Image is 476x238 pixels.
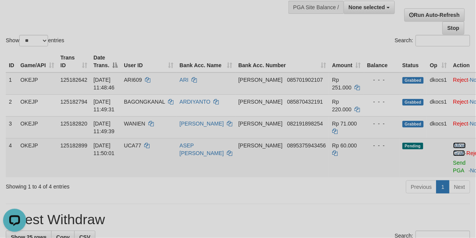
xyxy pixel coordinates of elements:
span: Rp 251.000 [332,77,352,91]
input: Search: [416,35,470,46]
span: ARI609 [124,77,142,83]
div: - - - [367,120,396,127]
a: [PERSON_NAME] [180,121,224,127]
a: Send PGA [453,160,466,174]
th: Bank Acc. Number: activate to sort column ascending [235,51,329,73]
div: - - - [367,142,396,149]
td: dkocs1 [427,73,450,95]
span: Rp 220.000 [332,99,352,112]
th: User ID: activate to sort column ascending [121,51,176,73]
a: Reject [453,99,469,105]
a: Reject [453,77,469,83]
td: OKEJP [17,138,57,177]
span: 125182899 [60,142,87,149]
th: Game/API: activate to sort column ascending [17,51,57,73]
th: Balance [364,51,399,73]
span: UCA77 [124,142,141,149]
td: 2 [6,94,17,116]
td: 3 [6,116,17,138]
span: Rp 60.000 [332,142,357,149]
span: [DATE] 11:50:01 [93,142,115,156]
th: Trans ID: activate to sort column ascending [57,51,90,73]
th: Op: activate to sort column ascending [427,51,450,73]
span: 125182642 [60,77,87,83]
td: dkocs1 [427,94,450,116]
span: WANIEN [124,121,145,127]
h1: Latest Withdraw [6,212,470,227]
td: 4 [6,138,17,177]
th: Date Trans.: activate to sort column descending [90,51,121,73]
a: Allow Grab [453,142,466,156]
span: Grabbed [403,121,424,127]
a: Stop [443,21,464,35]
a: Next [449,180,470,193]
span: [PERSON_NAME] [238,121,283,127]
select: Showentries [19,35,48,46]
th: ID [6,51,17,73]
a: Reject [453,121,469,127]
td: OKEJP [17,116,57,138]
span: Copy 085701902107 to clipboard [287,77,323,83]
label: Search: [395,35,470,46]
div: - - - [367,98,396,106]
th: Bank Acc. Name: activate to sort column ascending [176,51,235,73]
a: ASEP [PERSON_NAME] [180,142,224,156]
td: OKEJP [17,94,57,116]
span: None selected [349,4,385,10]
span: Grabbed [403,77,424,84]
span: [DATE] 11:49:31 [93,99,115,112]
td: OKEJP [17,73,57,95]
span: [DATE] 11:48:46 [93,77,115,91]
span: Copy 0895375943456 to clipboard [287,142,326,149]
span: [DATE] 11:49:39 [93,121,115,134]
a: ARI [180,77,188,83]
span: Grabbed [403,99,424,106]
span: 125182794 [60,99,87,105]
div: Showing 1 to 4 of 4 entries [6,180,193,190]
span: · [453,142,467,156]
span: [PERSON_NAME] [238,77,283,83]
label: Show entries [6,35,64,46]
span: 125182820 [60,121,87,127]
span: Copy 082191898254 to clipboard [287,121,323,127]
span: BAGONGKANAL [124,99,165,105]
button: Open LiveChat chat widget [3,3,26,26]
td: 1 [6,73,17,95]
a: Run Auto-Refresh [404,8,465,21]
span: Pending [403,143,423,149]
a: Previous [406,180,437,193]
div: - - - [367,76,396,84]
div: PGA Site Balance / [288,1,344,14]
td: dkocs1 [427,116,450,138]
span: Copy 085870432191 to clipboard [287,99,323,105]
button: None selected [344,1,395,14]
span: [PERSON_NAME] [238,99,283,105]
span: [PERSON_NAME] [238,142,283,149]
span: Rp 71.000 [332,121,357,127]
a: 1 [436,180,449,193]
th: Status [399,51,427,73]
a: ARDIYANTO [180,99,210,105]
th: Amount: activate to sort column ascending [329,51,364,73]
